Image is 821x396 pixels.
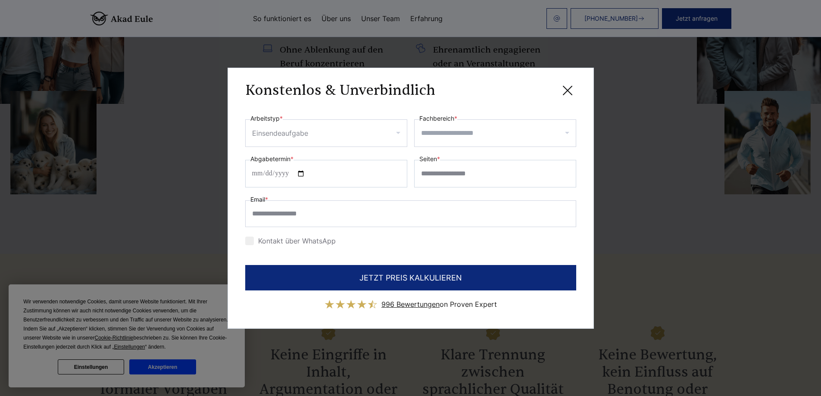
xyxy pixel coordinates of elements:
label: Email [250,194,268,205]
button: JETZT PREIS KALKULIEREN [245,265,576,290]
div: on Proven Expert [381,297,497,311]
label: Arbeitstyp [250,113,283,124]
div: Einsendeaufgabe [252,126,308,140]
label: Fachbereich [419,113,457,124]
h3: Konstenlos & Unverbindlich [245,82,435,99]
span: 996 Bewertungen [381,300,440,309]
label: Abgabetermin [250,154,293,164]
label: Seiten [419,154,440,164]
label: Kontakt über WhatsApp [245,237,336,245]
